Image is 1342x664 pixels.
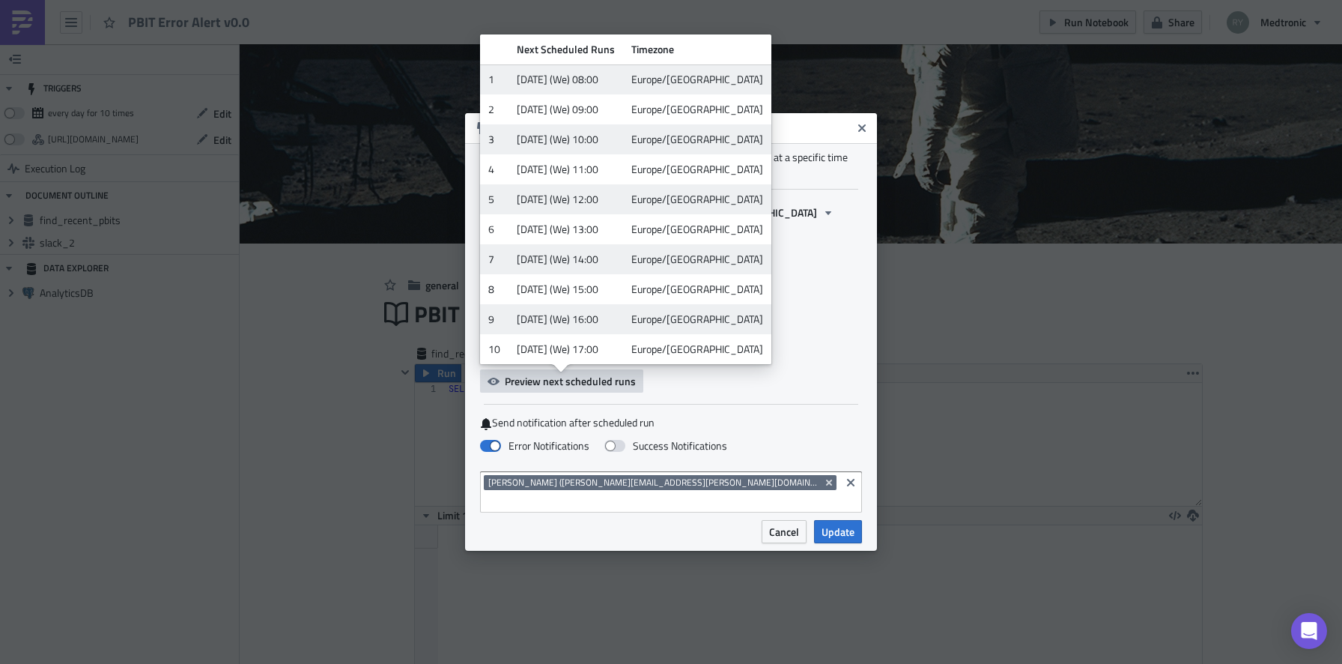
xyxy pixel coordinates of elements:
[480,64,508,94] td: 1
[6,6,781,18] p: {% endfor %}
[623,64,771,94] td: Europe/[GEOGRAPHIC_DATA]
[480,304,508,334] td: 9
[623,274,771,304] td: Europe/[GEOGRAPHIC_DATA]
[508,244,623,274] td: [DATE] (We) 14:00
[480,334,508,364] td: 10
[480,214,508,244] td: 6
[480,244,508,274] td: 7
[508,184,623,214] td: [DATE] (We) 12:00
[508,154,623,184] td: [DATE] (We) 11:00
[623,184,771,214] td: Europe/[GEOGRAPHIC_DATA]
[623,34,771,64] th: Timezone
[769,524,799,540] span: Cancel
[623,304,771,334] td: Europe/[GEOGRAPHIC_DATA]
[480,124,508,154] td: 3
[623,244,771,274] td: Europe/[GEOGRAPHIC_DATA]
[822,524,854,540] span: Update
[623,94,771,124] td: Europe/[GEOGRAPHIC_DATA]
[851,117,873,139] button: Close
[842,474,860,492] button: Clear selected items
[623,124,771,154] td: Europe/[GEOGRAPHIC_DATA]
[508,94,623,124] td: [DATE] (We) 09:00
[623,334,771,364] td: Europe/[GEOGRAPHIC_DATA]
[623,214,771,244] td: Europe/[GEOGRAPHIC_DATA]
[480,416,862,430] label: Send notification after scheduled run
[508,334,623,364] td: [DATE] (We) 17:00
[814,520,862,543] button: Update
[505,373,636,389] span: Preview next scheduled runs
[480,439,589,453] label: Error Notifications
[6,6,781,18] body: Rich Text Area. Press ALT-0 for help.
[6,6,781,18] p: {% for row in find_recent_[DOMAIN_NAME] %}
[508,214,623,244] td: [DATE] (We) 13:00
[508,64,623,94] td: [DATE] (We) 08:00
[508,274,623,304] td: [DATE] (We) 15:00
[480,274,508,304] td: 8
[480,184,508,214] td: 5
[604,439,727,453] label: Success Notifications
[480,154,508,184] td: 4
[508,34,623,64] th: Next Scheduled Runs
[480,369,643,393] button: Preview next scheduled runs
[488,477,820,489] span: [PERSON_NAME] ([PERSON_NAME][EMAIL_ADDRESS][PERSON_NAME][DOMAIN_NAME])
[480,94,508,124] td: 2
[762,520,807,543] button: Cancel
[823,475,837,490] button: Remove Tag
[508,304,623,334] td: [DATE] (We) 16:00
[508,124,623,154] td: [DATE] (We) 10:00
[1291,613,1327,649] div: Open Intercom Messenger
[623,154,771,184] td: Europe/[GEOGRAPHIC_DATA]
